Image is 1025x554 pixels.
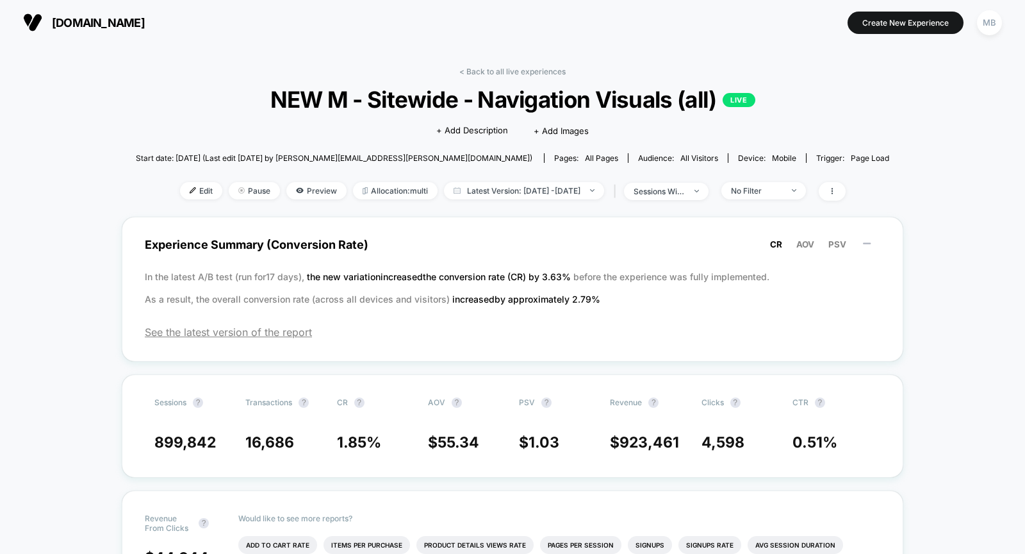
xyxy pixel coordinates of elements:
span: Latest Version: [DATE] - [DATE] [444,182,604,199]
a: < Back to all live experiences [459,67,566,76]
img: end [590,189,594,192]
span: + Add Images [534,126,589,136]
li: Pages Per Session [540,536,621,554]
span: [DOMAIN_NAME] [52,16,145,29]
button: ? [299,398,309,408]
span: PSV [828,239,846,249]
span: 4,598 [701,433,744,451]
span: + Add Description [436,124,508,137]
p: Would like to see more reports? [238,514,880,523]
img: calendar [454,187,461,194]
button: ? [199,518,209,528]
button: MB [973,10,1006,36]
button: ? [452,398,462,408]
button: ? [815,398,825,408]
span: 899,842 [154,433,216,451]
span: Revenue [610,398,642,407]
span: Revenue From Clicks [145,514,192,533]
span: AOV [796,239,814,249]
span: all pages [585,153,618,163]
span: 55.34 [438,433,479,451]
img: Visually logo [23,13,42,32]
span: increased by approximately 2.79 % [452,294,600,305]
span: | [611,182,624,201]
span: Preview [286,182,347,199]
span: Sessions [154,398,186,407]
div: Audience: [638,153,718,163]
span: Transactions [245,398,292,407]
button: ? [541,398,552,408]
img: edit [190,187,196,194]
span: Page Load [851,153,889,163]
li: Product Details Views Rate [416,536,534,554]
div: No Filter [731,186,782,196]
div: sessions with impression [634,187,685,196]
span: mobile [772,153,796,163]
span: 1.03 [529,433,559,451]
img: rebalance [363,187,368,194]
span: See the latest version of the report [145,326,880,339]
span: 0.51 % [792,433,837,451]
span: $ [428,433,479,451]
button: [DOMAIN_NAME] [19,12,149,33]
span: CR [770,239,782,249]
img: end [238,187,245,194]
button: ? [648,398,659,408]
span: NEW M - Sitewide - Navigation Visuals (all) [174,86,851,113]
p: LIVE [723,93,755,107]
span: Experience Summary (Conversion Rate) [145,230,880,259]
span: PSV [519,398,535,407]
img: end [694,190,699,192]
span: 1.85 % [337,433,381,451]
li: Add To Cart Rate [238,536,317,554]
button: PSV [824,239,850,250]
p: In the latest A/B test (run for 17 days), before the experience was fully implemented. As a resul... [145,265,880,310]
span: CTR [792,398,808,407]
span: Edit [180,182,222,199]
span: $ [610,433,679,451]
span: CR [337,398,348,407]
button: ? [730,398,741,408]
button: ? [193,398,203,408]
div: MB [977,10,1002,35]
img: end [792,189,796,192]
span: Clicks [701,398,724,407]
span: Start date: [DATE] (Last edit [DATE] by [PERSON_NAME][EMAIL_ADDRESS][PERSON_NAME][DOMAIN_NAME]) [136,153,532,163]
button: AOV [792,239,818,250]
li: Signups [628,536,672,554]
li: Items Per Purchase [324,536,410,554]
li: Signups Rate [678,536,741,554]
div: Trigger: [816,153,889,163]
span: 923,461 [619,433,679,451]
button: CR [766,239,786,250]
span: Pause [229,182,280,199]
span: $ [519,433,559,451]
span: Allocation: multi [353,182,438,199]
button: ? [354,398,365,408]
span: 16,686 [245,433,294,451]
span: Device: [728,153,806,163]
span: All Visitors [680,153,718,163]
span: AOV [428,398,445,407]
div: Pages: [554,153,618,163]
button: Create New Experience [848,12,963,34]
span: the new variation increased the conversion rate (CR) by 3.63 % [307,271,573,282]
li: Avg Session Duration [748,536,843,554]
